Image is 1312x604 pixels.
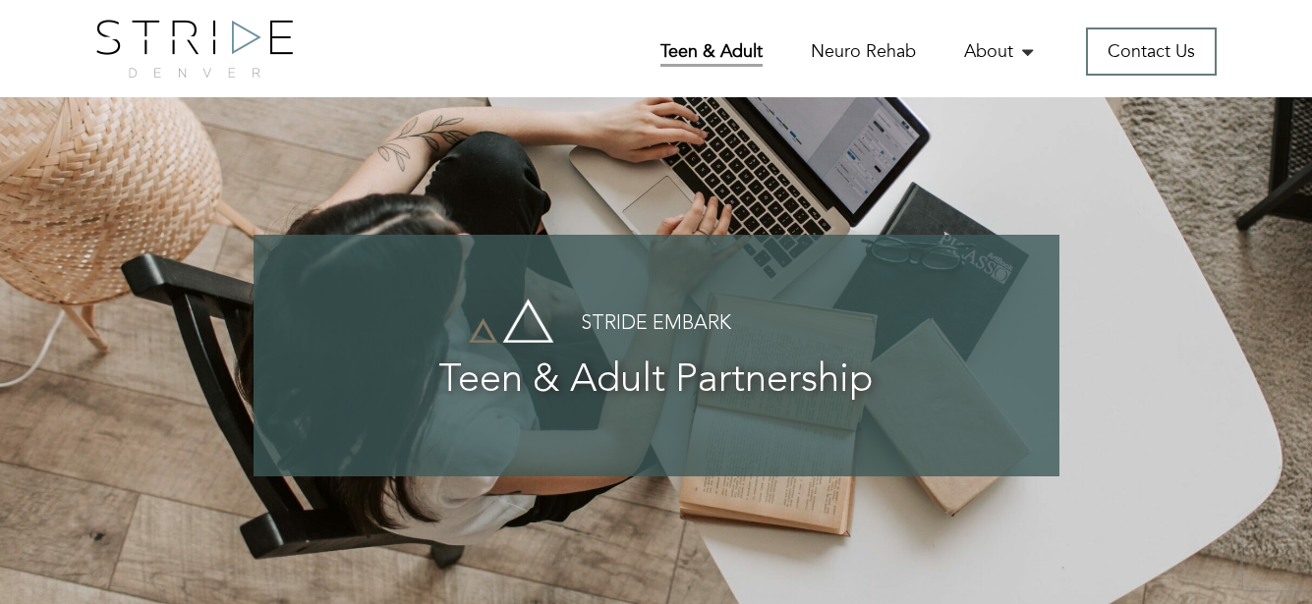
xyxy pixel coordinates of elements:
a: Teen & Adult [660,39,763,67]
h3: Teen & Adult Partnership [293,359,1020,403]
h4: Stride Embark [293,313,1020,335]
a: About [964,39,1038,64]
a: Neuro Rehab [811,39,916,64]
img: logo.png [96,20,293,78]
a: Contact Us [1086,27,1217,76]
